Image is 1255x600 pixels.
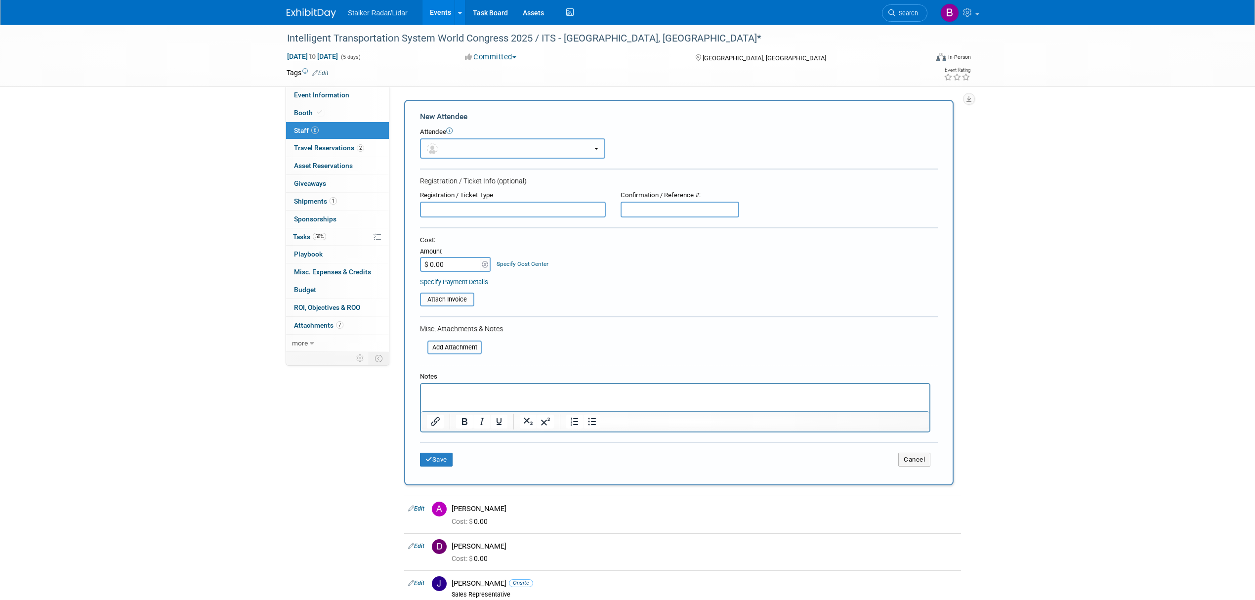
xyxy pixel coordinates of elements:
[537,415,554,429] button: Superscript
[357,144,364,152] span: 2
[294,127,319,134] span: Staff
[308,52,317,60] span: to
[456,415,473,429] button: Bold
[340,54,361,60] span: (5 days)
[452,591,957,599] div: Sales Representative
[293,233,326,241] span: Tasks
[286,157,389,174] a: Asset Reservations
[294,179,326,187] span: Giveaways
[286,299,389,316] a: ROI, Objectives & ROO
[452,517,474,525] span: Cost: $
[287,68,329,78] td: Tags
[420,278,488,286] a: Specify Payment Details
[336,321,343,329] span: 7
[286,211,389,228] a: Sponsorships
[408,580,424,587] a: Edit
[944,68,970,73] div: Event Rating
[348,9,408,17] span: Stalker Radar/Lidar
[330,197,337,205] span: 1
[286,86,389,104] a: Event Information
[286,281,389,299] a: Budget
[286,246,389,263] a: Playbook
[882,4,927,22] a: Search
[420,236,938,245] div: Cost:
[286,263,389,281] a: Misc. Expenses & Credits
[420,372,930,382] div: Notes
[420,453,453,467] button: Save
[898,453,930,467] button: Cancel
[313,233,326,240] span: 50%
[294,250,323,258] span: Playbook
[284,30,913,47] div: Intelligent Transportation System World Congress 2025 / ITS - [GEOGRAPHIC_DATA], [GEOGRAPHIC_DATA]*
[420,128,938,137] div: Attendee
[473,415,490,429] button: Italic
[452,555,492,562] span: 0.00
[420,324,938,334] div: Misc. Attachments & Notes
[936,53,946,61] img: Format-Inperson.png
[294,321,343,329] span: Attachments
[421,384,929,411] iframe: Rich Text Area
[286,175,389,192] a: Giveaways
[491,415,507,429] button: Underline
[286,139,389,157] a: Travel Reservations2
[294,91,349,99] span: Event Information
[369,352,389,365] td: Toggle Event Tabs
[452,542,957,551] div: [PERSON_NAME]
[452,504,957,514] div: [PERSON_NAME]
[509,579,533,587] span: Onsite
[432,576,447,591] img: J.jpg
[286,228,389,246] a: Tasks50%
[452,517,492,525] span: 0.00
[432,539,447,554] img: D.jpg
[703,54,826,62] span: [GEOGRAPHIC_DATA], [GEOGRAPHIC_DATA]
[427,415,444,429] button: Insert/edit link
[520,415,537,429] button: Subscript
[621,191,739,200] div: Confirmation / Reference #:
[294,109,324,117] span: Booth
[287,8,336,18] img: ExhibitDay
[286,104,389,122] a: Booth
[895,9,918,17] span: Search
[286,317,389,334] a: Attachments7
[286,193,389,210] a: Shipments1
[420,191,606,200] div: Registration / Ticket Type
[408,505,424,512] a: Edit
[452,555,474,562] span: Cost: $
[287,52,338,61] span: [DATE] [DATE]
[294,215,336,223] span: Sponsorships
[420,176,938,186] div: Registration / Ticket Info (optional)
[461,52,520,62] button: Committed
[408,543,424,550] a: Edit
[352,352,369,365] td: Personalize Event Tab Strip
[312,70,329,77] a: Edit
[311,127,319,134] span: 6
[566,415,583,429] button: Numbered list
[294,144,364,152] span: Travel Reservations
[940,3,959,22] img: Brooke Journet
[432,502,447,516] img: A.jpg
[317,110,322,115] i: Booth reservation complete
[420,247,492,257] div: Amount
[452,579,957,588] div: [PERSON_NAME]
[497,260,548,267] a: Specify Cost Center
[294,197,337,205] span: Shipments
[294,268,371,276] span: Misc. Expenses & Credits
[584,415,600,429] button: Bullet list
[294,303,360,311] span: ROI, Objectives & ROO
[948,53,971,61] div: In-Person
[294,286,316,294] span: Budget
[869,51,971,66] div: Event Format
[292,339,308,347] span: more
[286,335,389,352] a: more
[294,162,353,170] span: Asset Reservations
[420,111,938,122] div: New Attendee
[286,122,389,139] a: Staff6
